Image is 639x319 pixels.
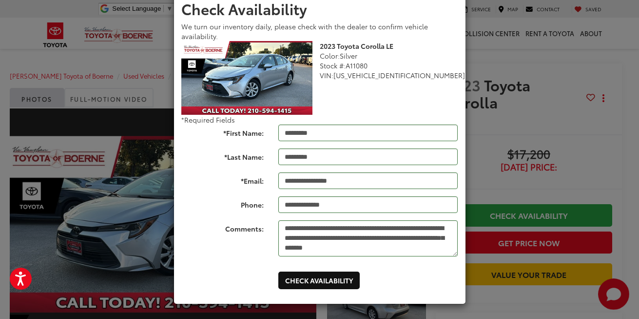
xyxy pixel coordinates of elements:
[181,115,235,125] span: *Required Fields
[181,41,312,115] img: 2023 Toyota Corolla LE
[333,70,465,80] span: [US_VEHICLE_IDENTIFICATION_NUMBER]
[181,21,458,41] div: We turn our inventory daily, please check with the dealer to confirm vehicle availability.
[181,0,458,17] h2: Check Availability
[278,272,360,289] button: Check Availability
[320,51,340,61] span: Color:
[174,149,271,162] label: *Last Name:
[346,61,368,70] span: A11080
[174,125,271,138] label: *First Name:
[320,70,333,80] span: VIN:
[174,172,271,186] label: *Email:
[320,41,393,51] b: 2023 Toyota Corolla LE
[174,220,271,234] label: Comments:
[320,61,346,70] span: Stock #:
[340,51,357,61] span: Silver
[174,196,271,210] label: Phone:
